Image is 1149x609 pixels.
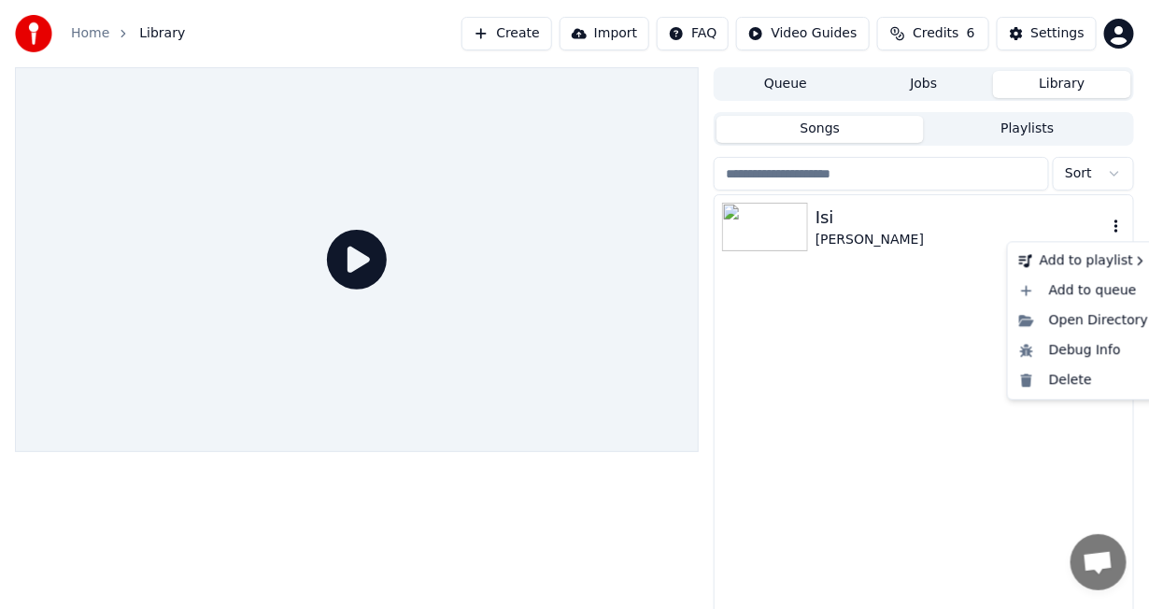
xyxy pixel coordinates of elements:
[71,24,109,43] a: Home
[657,17,729,50] button: FAQ
[816,205,1107,231] div: Isi
[716,116,924,143] button: Songs
[855,71,993,98] button: Jobs
[716,71,855,98] button: Queue
[461,17,552,50] button: Create
[1031,24,1085,43] div: Settings
[816,231,1107,249] div: [PERSON_NAME]
[993,71,1131,98] button: Library
[924,116,1131,143] button: Playlists
[913,24,958,43] span: Credits
[877,17,989,50] button: Credits6
[736,17,869,50] button: Video Guides
[71,24,185,43] nav: breadcrumb
[560,17,649,50] button: Import
[997,17,1097,50] button: Settings
[1071,534,1127,590] div: Open chat
[15,15,52,52] img: youka
[1065,164,1092,183] span: Sort
[967,24,975,43] span: 6
[139,24,185,43] span: Library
